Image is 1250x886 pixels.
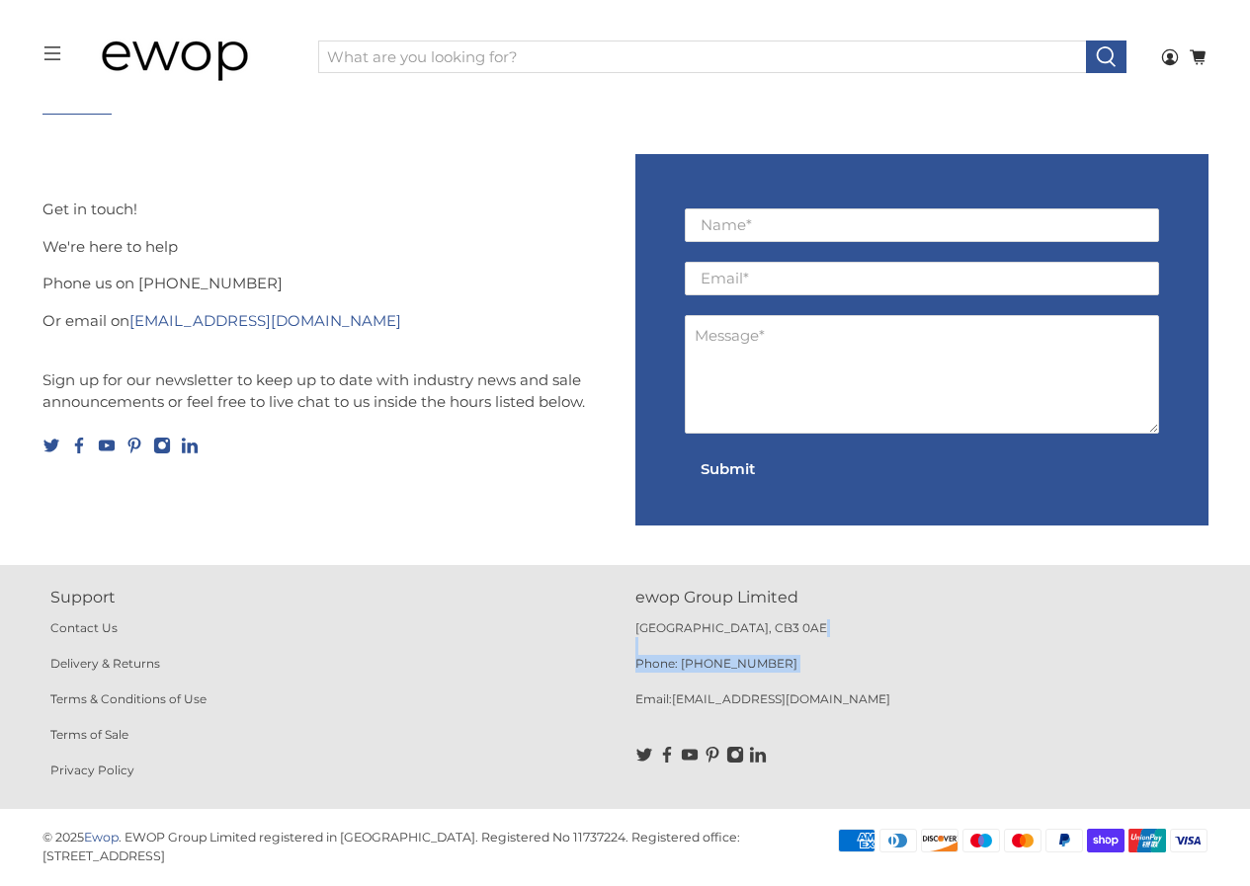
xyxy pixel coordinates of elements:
p: © 2025 . [42,830,122,845]
p: We're here to help [42,236,616,259]
a: Privacy Policy [50,763,134,777]
p: Or email on [42,310,616,333]
a: [EMAIL_ADDRESS][DOMAIN_NAME] [672,691,890,706]
a: Ewop [84,830,119,845]
a: [EMAIL_ADDRESS][DOMAIN_NAME] [129,311,401,330]
a: Terms & Conditions of Use [50,691,207,706]
p: Sign up for our newsletter to keep up to date with industry news and sale announcements or feel f... [42,347,616,414]
a: Contact Us [50,620,118,635]
p: Email: [635,690,1200,726]
p: Phone: [PHONE_NUMBER] [635,655,1200,690]
a: Delivery & Returns [50,656,160,671]
input: Email* [685,262,1159,295]
p: ewop Group Limited [635,586,1200,609]
p: EWOP Group Limited registered in [GEOGRAPHIC_DATA]. Registered No 11737224. Registered office: [S... [42,830,740,863]
p: [GEOGRAPHIC_DATA], CB3 0AE [635,619,1200,655]
p: Phone us on [PHONE_NUMBER] [42,273,616,295]
input: What are you looking for? [318,40,1087,74]
p: Support [50,586,615,609]
button: Submit [685,453,771,487]
a: Terms of Sale [50,727,128,742]
p: Get in touch! [42,154,616,221]
input: Name* [685,208,1159,242]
